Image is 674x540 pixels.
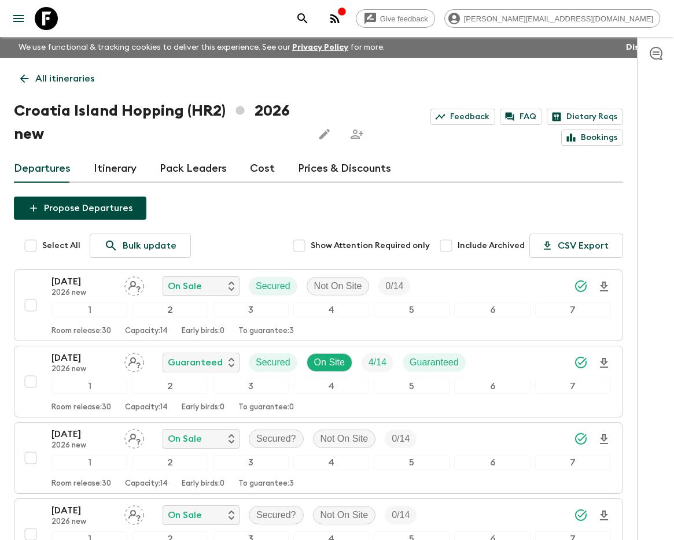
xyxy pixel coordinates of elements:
[535,455,611,470] div: 7
[430,109,495,125] a: Feedback
[35,72,94,86] p: All itineraries
[454,455,530,470] div: 6
[124,356,144,365] span: Assign pack leader
[385,279,403,293] p: 0 / 14
[238,327,294,336] p: To guarantee: 3
[124,432,144,442] span: Assign pack leader
[374,14,434,23] span: Give feedback
[249,277,297,295] div: Secured
[250,155,275,183] a: Cost
[291,7,314,30] button: search adventures
[293,302,369,317] div: 4
[307,277,370,295] div: Not On Site
[7,7,30,30] button: menu
[362,353,393,372] div: Trip Fill
[392,508,410,522] p: 0 / 14
[293,455,369,470] div: 4
[369,356,386,369] p: 4 / 14
[213,302,289,317] div: 3
[125,403,168,412] p: Capacity: 14
[597,280,611,294] svg: Download Onboarding
[182,403,224,412] p: Early birds: 0
[14,197,146,220] button: Propose Departures
[51,379,127,394] div: 1
[321,508,369,522] p: Not On Site
[168,356,223,369] p: Guaranteed
[51,504,115,517] p: [DATE]
[51,289,115,298] p: 2026 new
[321,432,369,446] p: Not On Site
[597,356,611,370] svg: Download Onboarding
[42,240,80,251] span: Select All
[51,517,115,527] p: 2026 new
[125,479,168,489] p: Capacity: 14
[123,239,176,253] p: Bulk update
[14,99,304,146] h1: Croatia Island Hopping (HR2) 2026 new
[160,155,227,183] a: Pack Leaders
[410,356,459,369] p: Guaranteed
[51,427,115,441] p: [DATE]
[345,123,369,146] span: Share this itinerary
[298,155,391,183] a: Prices & Discounts
[623,39,660,56] button: Dismiss
[168,279,202,293] p: On Sale
[444,9,660,28] div: [PERSON_NAME][EMAIL_ADDRESS][DOMAIN_NAME]
[529,234,623,258] button: CSV Export
[125,327,168,336] p: Capacity: 14
[313,123,336,146] button: Edit this itinerary
[561,130,623,146] a: Bookings
[314,279,362,293] p: Not On Site
[90,234,191,258] a: Bulk update
[168,432,202,446] p: On Sale
[374,379,450,394] div: 5
[385,506,417,524] div: Trip Fill
[14,67,101,90] a: All itineraries
[535,379,611,394] div: 7
[51,479,111,489] p: Room release: 30
[597,432,611,446] svg: Download Onboarding
[313,506,376,524] div: Not On Site
[454,302,530,317] div: 6
[356,9,435,28] a: Give feedback
[256,356,290,369] p: Secured
[454,379,530,394] div: 6
[249,353,297,372] div: Secured
[249,506,304,524] div: Secured?
[458,240,525,251] span: Include Archived
[574,279,588,293] svg: Synced Successfully
[132,302,208,317] div: 2
[51,365,115,374] p: 2026 new
[547,109,623,125] a: Dietary Reqs
[385,430,417,448] div: Trip Fill
[500,109,542,125] a: FAQ
[374,455,450,470] div: 5
[574,356,588,369] svg: Synced Successfully
[182,327,224,336] p: Early birds: 0
[51,302,127,317] div: 1
[311,240,430,251] span: Show Attention Required only
[132,379,208,394] div: 2
[314,356,345,369] p: On Site
[574,508,588,522] svg: Synced Successfully
[94,155,137,183] a: Itinerary
[14,155,71,183] a: Departures
[256,432,296,446] p: Secured?
[293,379,369,394] div: 4
[374,302,450,317] div: 5
[238,479,294,489] p: To guarantee: 3
[392,432,410,446] p: 0 / 14
[574,432,588,446] svg: Synced Successfully
[51,351,115,365] p: [DATE]
[132,455,208,470] div: 2
[124,280,144,289] span: Assign pack leader
[14,346,623,417] button: [DATE]2026 newAssign pack leaderGuaranteedSecuredOn SiteTrip FillGuaranteed1234567Room release:30...
[168,508,202,522] p: On Sale
[378,277,410,295] div: Trip Fill
[51,441,115,450] p: 2026 new
[51,275,115,289] p: [DATE]
[256,508,296,522] p: Secured?
[51,455,127,470] div: 1
[292,43,348,51] a: Privacy Policy
[238,403,294,412] p: To guarantee: 0
[51,403,111,412] p: Room release: 30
